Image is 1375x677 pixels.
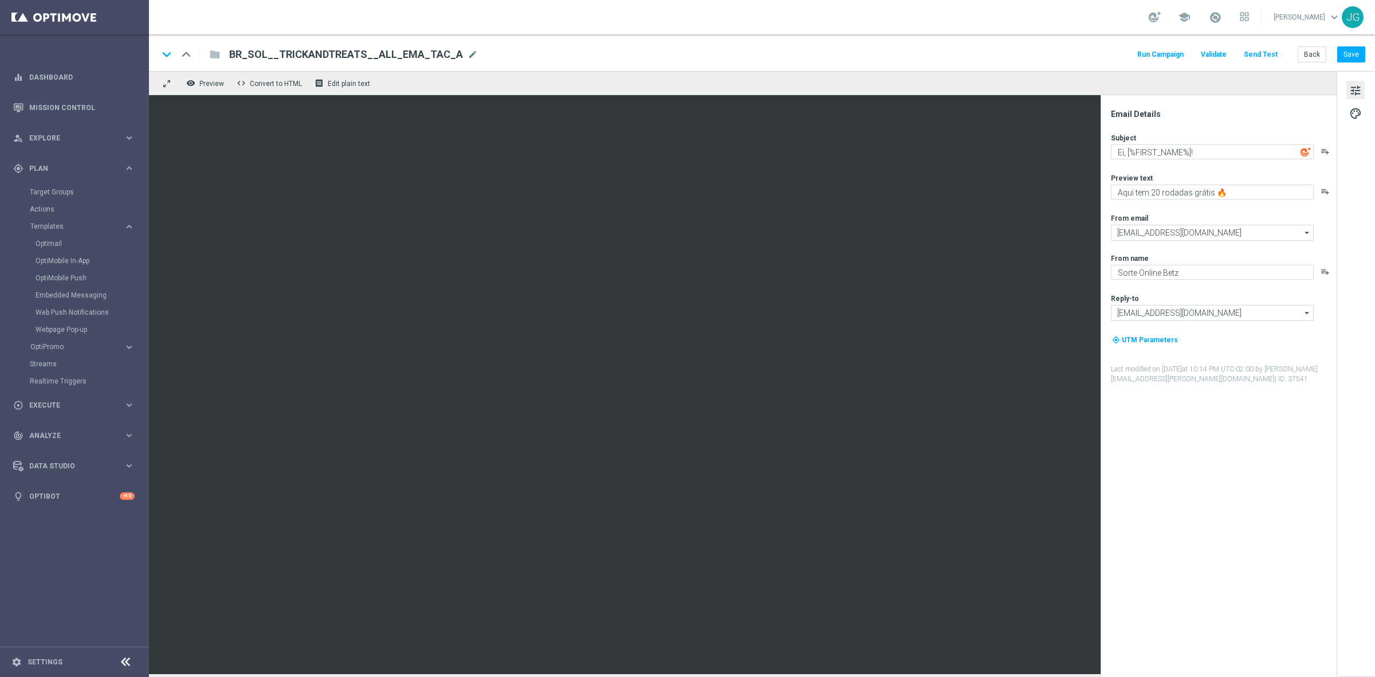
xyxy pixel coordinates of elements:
[29,481,120,511] a: Optibot
[1321,267,1330,276] button: playlist_add
[1201,50,1227,58] span: Validate
[158,46,175,63] i: keyboard_arrow_down
[13,103,135,112] button: Mission Control
[30,183,148,201] div: Target Groups
[13,461,124,471] div: Data Studio
[30,201,148,218] div: Actions
[1321,187,1330,196] button: playlist_add
[13,492,135,501] button: lightbulb Optibot +10
[13,431,23,441] i: track_changes
[124,430,135,441] i: keyboard_arrow_right
[36,308,119,317] a: Web Push Notifications
[1178,11,1191,24] span: school
[30,343,124,350] div: OptiPromo
[1111,254,1149,263] label: From name
[124,400,135,410] i: keyboard_arrow_right
[1111,305,1314,321] input: Select
[467,49,478,60] span: mode_edit
[1349,83,1362,98] span: tune
[13,431,124,441] div: Analyze
[36,325,119,334] a: Webpage Pop-up
[1272,9,1342,26] a: [PERSON_NAME]keyboard_arrow_down
[1111,134,1136,143] label: Subject
[13,163,124,174] div: Plan
[1302,225,1313,240] i: arrow_drop_down
[1111,294,1139,303] label: Reply-to
[30,223,124,230] div: Templates
[29,135,124,142] span: Explore
[312,76,375,91] button: receipt Edit plain text
[1321,147,1330,156] i: playlist_add
[1111,365,1335,384] label: Last modified on [DATE] at 10:14 PM UTC-02:00 by [PERSON_NAME][EMAIL_ADDRESS][PERSON_NAME][DOMAIN...
[30,223,112,230] span: Templates
[13,163,23,174] i: gps_fixed
[1111,174,1153,183] label: Preview text
[13,164,135,173] button: gps_fixed Plan keyboard_arrow_right
[1302,306,1313,320] i: arrow_drop_down
[1112,336,1120,344] i: my_location
[13,72,23,83] i: equalizer
[1342,6,1364,28] div: JG
[124,460,135,471] i: keyboard_arrow_right
[30,187,119,197] a: Target Groups
[30,222,135,231] button: Templates keyboard_arrow_right
[36,256,119,265] a: OptiMobile In-App
[124,221,135,232] i: keyboard_arrow_right
[1111,109,1335,119] div: Email Details
[186,79,195,88] i: remove_red_eye
[13,400,124,410] div: Execute
[36,304,148,321] div: Web Push Notifications
[36,321,148,338] div: Webpage Pop-up
[36,239,119,248] a: Optimail
[27,659,62,666] a: Settings
[124,163,135,174] i: keyboard_arrow_right
[13,481,135,511] div: Optibot
[29,165,124,172] span: Plan
[29,402,124,409] span: Execute
[250,80,302,88] span: Convert to HTML
[29,62,135,92] a: Dashboard
[13,431,135,440] button: track_changes Analyze keyboard_arrow_right
[36,252,148,269] div: OptiMobile In-App
[1275,375,1308,383] span: | ID: 37541
[1349,106,1362,121] span: palette
[1122,336,1178,344] span: UTM Parameters
[1242,47,1279,62] button: Send Test
[1136,47,1185,62] button: Run Campaign
[13,461,135,471] div: Data Studio keyboard_arrow_right
[36,235,148,252] div: Optimail
[328,80,370,88] span: Edit plain text
[229,48,463,61] span: BR_SOL__TRICKANDTREATS__ALL_EMA_TAC_A
[1298,46,1326,62] button: Back
[183,76,229,91] button: remove_red_eye Preview
[13,133,124,143] div: Explore
[36,273,119,283] a: OptiMobile Push
[36,269,148,287] div: OptiMobile Push
[120,492,135,500] div: +10
[11,657,22,667] i: settings
[237,79,246,88] span: code
[29,92,135,123] a: Mission Control
[315,79,324,88] i: receipt
[1346,81,1365,99] button: tune
[30,342,135,351] button: OptiPromo keyboard_arrow_right
[30,338,148,355] div: OptiPromo
[13,134,135,143] button: person_search Explore keyboard_arrow_right
[30,355,148,373] div: Streams
[13,401,135,410] button: play_circle_outline Execute keyboard_arrow_right
[13,400,23,410] i: play_circle_outline
[1111,214,1148,223] label: From email
[13,133,23,143] i: person_search
[1301,147,1311,157] img: optiGenie.svg
[1346,104,1365,122] button: palette
[13,73,135,82] button: equalizer Dashboard
[124,132,135,143] i: keyboard_arrow_right
[1111,334,1179,346] button: my_location UTM Parameters
[1337,46,1365,62] button: Save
